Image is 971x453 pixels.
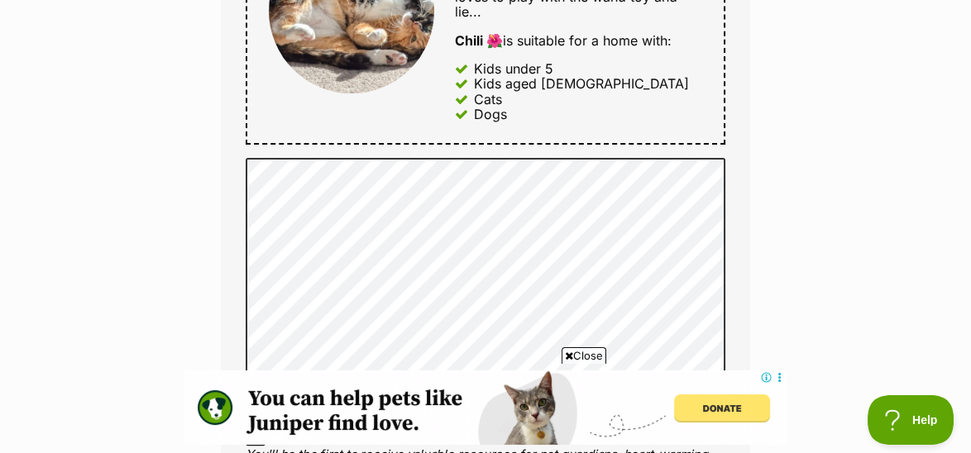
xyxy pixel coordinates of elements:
div: Cats [474,92,502,107]
strong: Chili 🌺 [455,32,503,49]
iframe: Advertisement [184,370,787,445]
div: Kids under 5 [474,61,553,76]
div: Dogs [474,107,507,122]
div: Kids aged [DEMOGRAPHIC_DATA] [474,76,689,91]
div: is suitable for a home with: [455,33,702,48]
span: Close [562,347,606,364]
iframe: Help Scout Beacon - Open [868,395,954,445]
